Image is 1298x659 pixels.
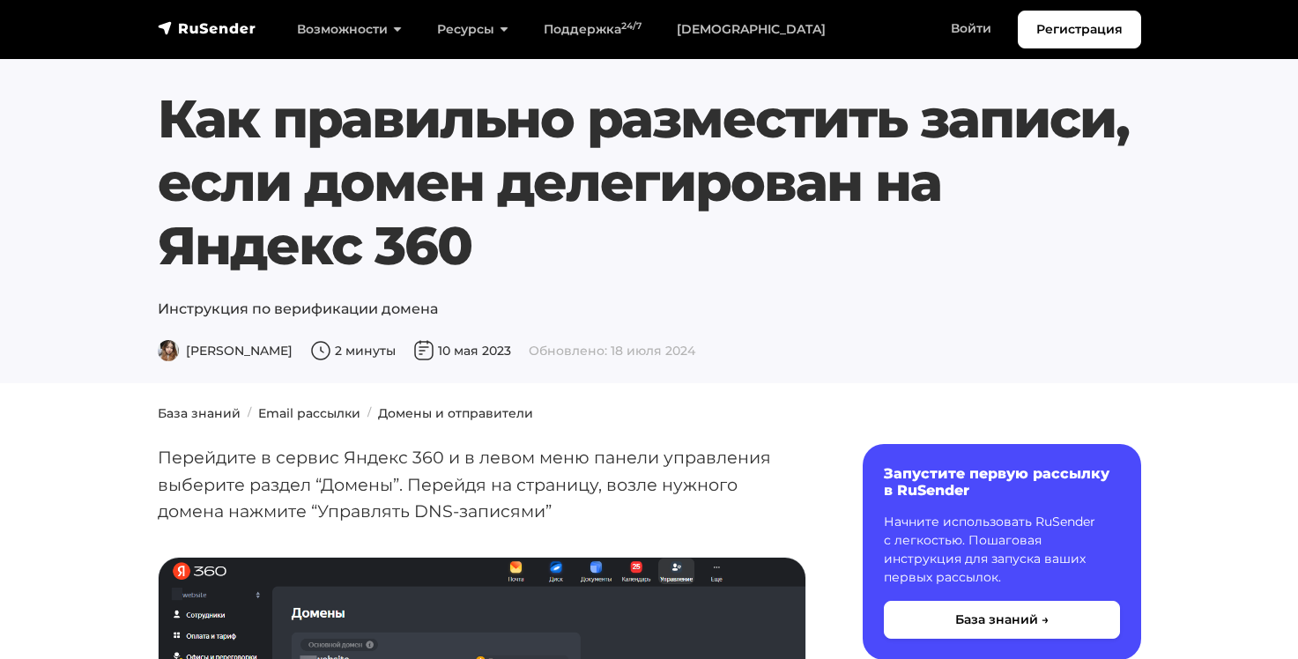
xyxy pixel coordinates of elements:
[621,20,642,32] sup: 24/7
[378,405,533,421] a: Домены и отправители
[258,405,360,421] a: Email рассылки
[413,340,434,361] img: Дата публикации
[1018,11,1141,48] a: Регистрация
[413,343,511,359] span: 10 мая 2023
[158,19,256,37] img: RuSender
[310,340,331,361] img: Время чтения
[158,87,1141,278] h1: Как правильно разместить записи, если домен делегирован на Яндекс 360
[310,343,396,359] span: 2 минуты
[158,405,241,421] a: База знаний
[158,299,1141,320] p: Инструкция по верификации домена
[884,601,1120,639] button: База знаний →
[158,343,293,359] span: [PERSON_NAME]
[419,11,526,48] a: Ресурсы
[158,444,806,525] p: Перейдите в сервис Яндекс 360 и в левом меню панели управления выберите раздел “Домены”. Перейдя ...
[147,404,1152,423] nav: breadcrumb
[526,11,659,48] a: Поддержка24/7
[933,11,1009,47] a: Войти
[659,11,843,48] a: [DEMOGRAPHIC_DATA]
[884,513,1120,587] p: Начните использовать RuSender с легкостью. Пошаговая инструкция для запуска ваших первых рассылок.
[279,11,419,48] a: Возможности
[529,343,695,359] span: Обновлено: 18 июля 2024
[884,465,1120,499] h6: Запустите первую рассылку в RuSender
